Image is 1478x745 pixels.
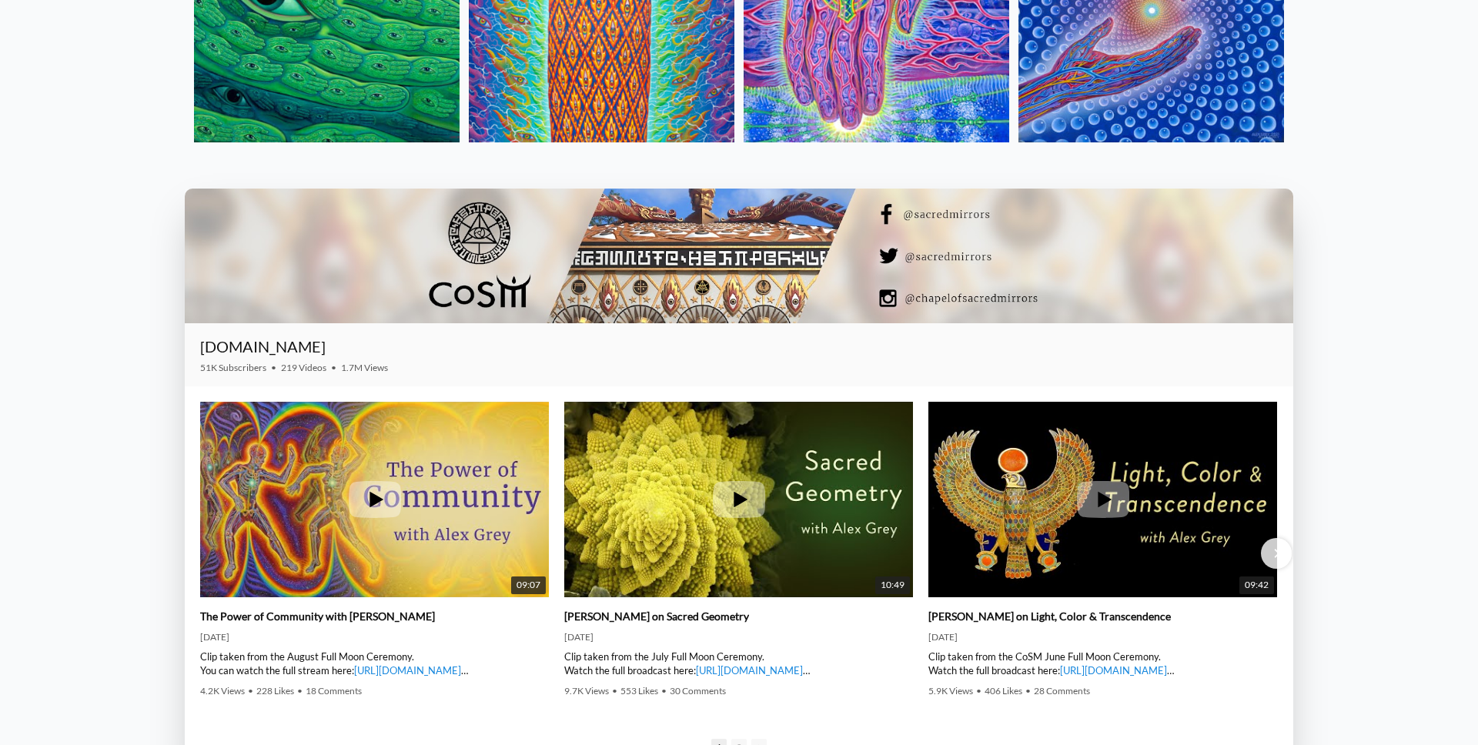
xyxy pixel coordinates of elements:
[271,362,276,373] span: •
[200,362,266,373] span: 51K Subscribers
[354,664,461,677] a: [URL][DOMAIN_NAME]
[985,685,1022,697] span: 406 Likes
[564,685,609,697] span: 9.7K Views
[200,610,435,623] a: The Power of Community with [PERSON_NAME]
[200,337,326,356] a: [DOMAIN_NAME]
[612,685,617,697] span: •
[306,685,362,697] span: 18 Comments
[511,576,546,594] span: 09:07
[1034,685,1090,697] span: 28 Comments
[928,685,973,697] span: 5.9K Views
[341,362,388,373] span: 1.7M Views
[928,369,1277,630] img: Alex Grey on Light, Color & Transcendence
[1060,664,1167,677] a: [URL][DOMAIN_NAME]
[200,402,549,597] a: The Power of Community with Alex Grey 09:07
[670,685,726,697] span: 30 Comments
[1025,685,1031,697] span: •
[928,610,1171,623] a: [PERSON_NAME] on Light, Color & Transcendence
[564,650,913,677] div: Clip taken from the July Full Moon Ceremony. Watch the full broadcast here: | [PERSON_NAME] | ► W...
[661,685,667,697] span: •
[620,685,658,697] span: 553 Likes
[256,685,294,697] span: 228 Likes
[564,402,913,597] a: Alex Grey on Sacred Geometry 10:49
[564,369,913,630] img: Alex Grey on Sacred Geometry
[248,685,253,697] span: •
[976,685,981,697] span: •
[696,664,803,677] a: [URL][DOMAIN_NAME]
[564,610,749,623] a: [PERSON_NAME] on Sacred Geometry
[200,685,245,697] span: 4.2K Views
[200,369,549,630] img: The Power of Community with Alex Grey
[875,576,910,594] span: 10:49
[928,650,1277,677] div: Clip taken from the CoSM June Full Moon Ceremony. Watch the full broadcast here: | [PERSON_NAME] ...
[200,631,549,643] div: [DATE]
[564,631,913,643] div: [DATE]
[331,362,336,373] span: •
[200,650,549,677] div: Clip taken from the August Full Moon Ceremony. You can watch the full stream here: | [PERSON_NAME...
[928,402,1277,597] a: Alex Grey on Light, Color & Transcendence 09:42
[297,685,303,697] span: •
[928,631,1277,643] div: [DATE]
[281,362,326,373] span: 219 Videos
[1189,343,1278,362] iframe: Subscribe to CoSM.TV on YouTube
[1239,576,1274,594] span: 09:42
